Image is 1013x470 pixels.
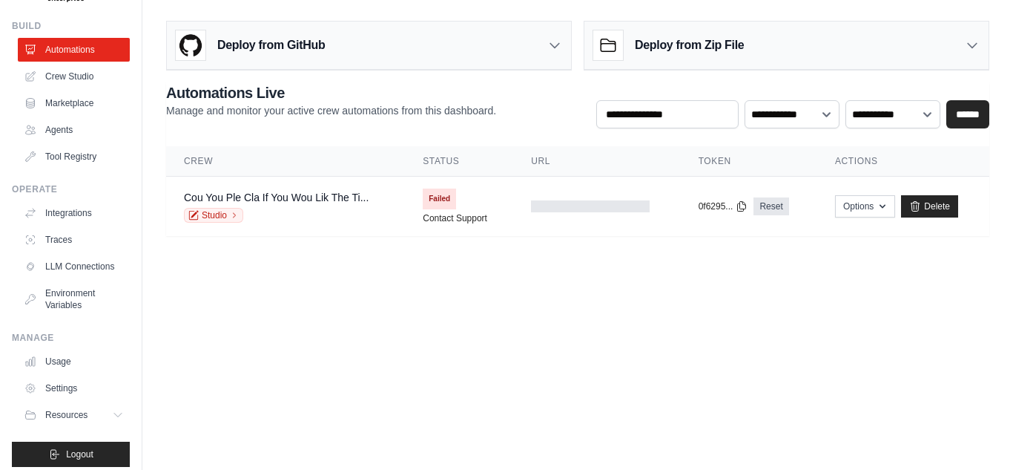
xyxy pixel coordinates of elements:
iframe: Chat Widget [939,399,1013,470]
a: Contact Support [423,212,487,224]
img: GitHub Logo [176,30,205,60]
a: Tool Registry [18,145,130,169]
a: Agents [18,118,130,142]
a: Reset [753,198,788,215]
a: Crew Studio [18,65,130,88]
a: Traces [18,228,130,252]
th: Token [681,146,817,177]
a: Cou You Ple Cla If You Wou Lik The Ti... [184,192,369,203]
h2: Automations Live [166,82,496,103]
span: Failed [423,189,456,209]
h3: Deploy from GitHub [217,36,325,54]
a: Integrations [18,201,130,225]
a: Studio [184,208,243,223]
div: Build [12,20,130,32]
a: Settings [18,376,130,400]
a: Automations [18,38,130,62]
a: Environment Variables [18,281,130,317]
span: Logout [66,448,93,460]
div: Manage [12,332,130,344]
th: URL [513,146,680,177]
a: Delete [901,195,958,218]
th: Crew [166,146,405,177]
a: Usage [18,350,130,373]
a: LLM Connections [18,255,130,278]
p: Manage and monitor your active crew automations from this dashboard. [166,103,496,118]
span: Resources [45,409,88,421]
button: Logout [12,442,130,467]
a: Marketplace [18,91,130,115]
button: Options [835,195,895,218]
th: Actions [817,146,989,177]
div: Widget de chat [939,399,1013,470]
button: Resources [18,403,130,427]
button: 0f6295... [699,200,748,212]
div: Operate [12,183,130,195]
h3: Deploy from Zip File [635,36,744,54]
th: Status [405,146,513,177]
